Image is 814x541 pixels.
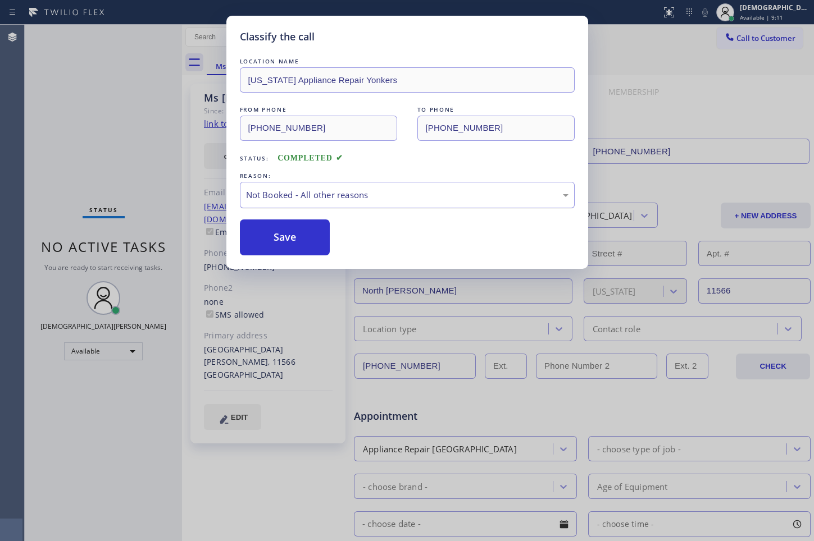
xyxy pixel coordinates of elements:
[417,104,575,116] div: TO PHONE
[240,170,575,182] div: REASON:
[246,189,569,201] div: Not Booked - All other reasons
[240,219,330,255] button: Save
[240,154,269,162] span: Status:
[240,29,315,44] h5: Classify the call
[240,116,397,141] input: From phone
[240,104,397,116] div: FROM PHONE
[278,154,343,162] span: COMPLETED
[240,56,575,67] div: LOCATION NAME
[417,116,575,141] input: To phone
